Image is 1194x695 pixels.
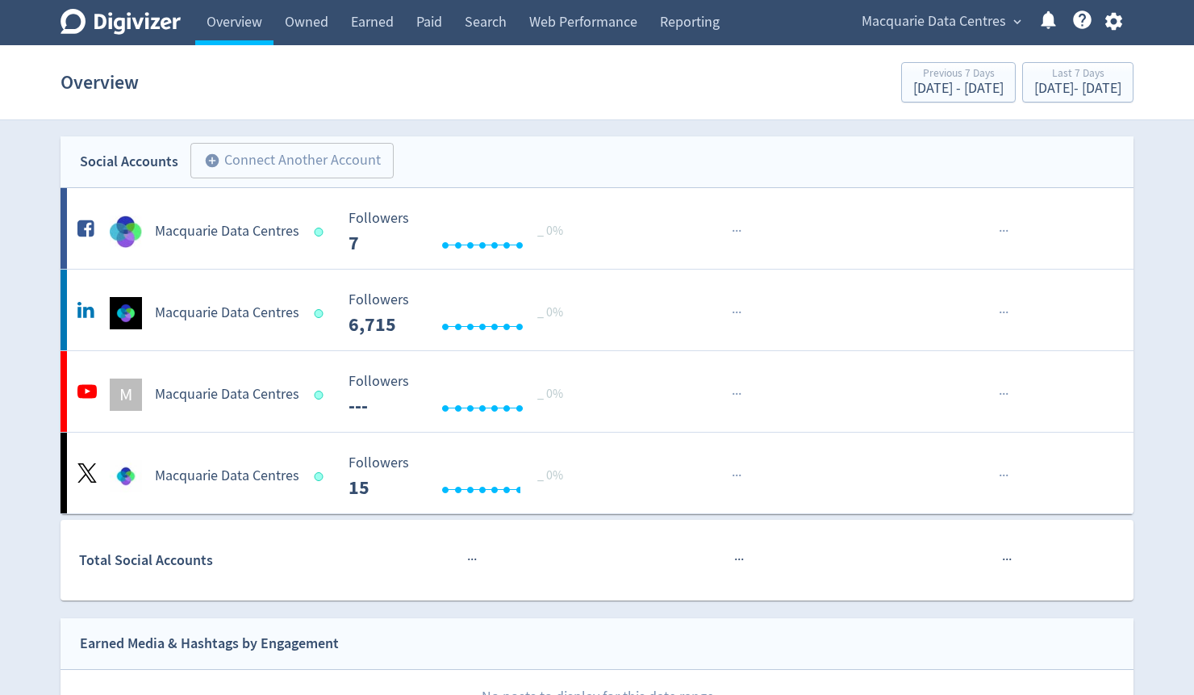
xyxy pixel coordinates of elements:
[537,467,563,484] span: _ 0%
[1010,15,1025,29] span: expand_more
[155,222,299,241] h5: Macquarie Data Centres
[734,550,737,570] span: ·
[155,385,299,404] h5: Macquarie Data Centres
[110,297,142,329] img: Macquarie Data Centres undefined
[735,466,738,486] span: ·
[537,304,563,320] span: _ 0%
[1002,221,1005,241] span: ·
[735,384,738,404] span: ·
[1005,303,1008,323] span: ·
[61,351,1133,432] a: MMacquarie Data Centres Followers --- Followers --- _ 0%······
[61,433,1133,513] a: Macquarie Data Centres undefinedMacquarie Data Centres Followers --- _ 0% Followers 15 ······
[732,466,735,486] span: ·
[340,374,582,417] svg: Followers ---
[1002,384,1005,404] span: ·
[1022,62,1133,103] button: Last 7 Days[DATE]- [DATE]
[315,391,328,400] span: Data last synced: 27 Aug 2025, 12:01am (AEST)
[737,550,741,570] span: ·
[901,62,1016,103] button: Previous 7 Days[DATE] - [DATE]
[537,223,563,239] span: _ 0%
[204,153,220,169] span: add_circle
[1005,550,1008,570] span: ·
[155,304,299,323] h5: Macquarie Data Centres
[110,216,142,248] img: Macquarie Data Centres undefined
[340,211,582,253] svg: Followers ---
[1005,466,1008,486] span: ·
[178,145,394,178] a: Connect Another Account
[1005,221,1008,241] span: ·
[470,550,474,570] span: ·
[110,379,142,411] div: M
[732,384,735,404] span: ·
[738,384,741,404] span: ·
[315,228,328,237] span: Data last synced: 27 Aug 2025, 10:01am (AEST)
[80,150,178,174] div: Social Accounts
[1034,82,1121,96] div: [DATE] - [DATE]
[999,303,1002,323] span: ·
[61,188,1133,269] a: Macquarie Data Centres undefinedMacquarie Data Centres Followers --- _ 0% Followers 7 ······
[1034,68,1121,82] div: Last 7 Days
[999,384,1002,404] span: ·
[999,466,1002,486] span: ·
[738,466,741,486] span: ·
[741,550,744,570] span: ·
[1008,550,1012,570] span: ·
[735,303,738,323] span: ·
[732,303,735,323] span: ·
[315,309,328,318] span: Data last synced: 27 Aug 2025, 1:01am (AEST)
[80,632,339,655] div: Earned Media & Hashtags by Engagement
[110,460,142,492] img: Macquarie Data Centres undefined
[738,303,741,323] span: ·
[913,82,1004,96] div: [DATE] - [DATE]
[537,386,563,402] span: _ 0%
[315,472,328,481] span: Data last synced: 27 Aug 2025, 12:01am (AEST)
[738,221,741,241] span: ·
[340,292,582,335] svg: Followers ---
[340,455,582,498] svg: Followers ---
[190,143,394,178] button: Connect Another Account
[732,221,735,241] span: ·
[79,549,336,572] div: Total Social Accounts
[735,221,738,241] span: ·
[1002,466,1005,486] span: ·
[1002,303,1005,323] span: ·
[474,550,477,570] span: ·
[61,270,1133,350] a: Macquarie Data Centres undefinedMacquarie Data Centres Followers --- _ 0% Followers 6,715 ······
[155,467,299,486] h5: Macquarie Data Centres
[856,9,1025,35] button: Macquarie Data Centres
[1002,550,1005,570] span: ·
[61,57,139,108] h1: Overview
[467,550,470,570] span: ·
[999,221,1002,241] span: ·
[862,9,1006,35] span: Macquarie Data Centres
[913,68,1004,82] div: Previous 7 Days
[1005,384,1008,404] span: ·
